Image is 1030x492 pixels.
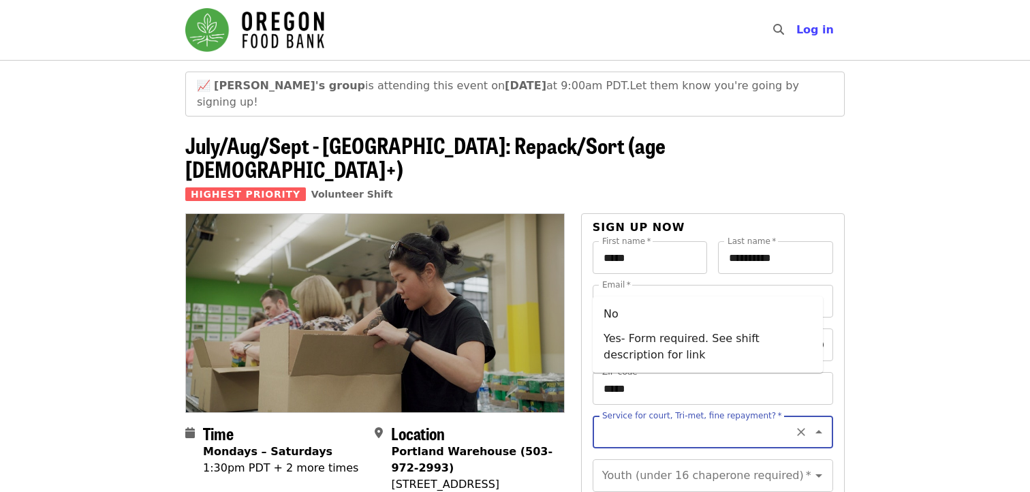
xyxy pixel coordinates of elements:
[728,237,776,245] label: Last name
[602,368,643,376] label: ZIP code
[505,79,546,92] strong: [DATE]
[602,237,651,245] label: First name
[311,189,393,200] a: Volunteer Shift
[197,79,210,92] span: growth emoji
[593,302,823,326] li: No
[785,16,845,44] button: Log in
[214,79,629,92] span: is attending this event on at 9:00am PDT.
[375,427,383,440] i: map-marker-alt icon
[203,421,234,445] span: Time
[203,445,332,458] strong: Mondays – Saturdays
[391,421,445,445] span: Location
[773,23,784,36] i: search icon
[809,422,828,442] button: Close
[214,79,365,92] strong: [PERSON_NAME]'s group
[809,466,828,485] button: Open
[792,14,803,46] input: Search
[185,187,306,201] span: Highest Priority
[593,326,823,367] li: Yes- Form required. See shift description for link
[185,427,195,440] i: calendar icon
[602,281,631,289] label: Email
[602,412,782,420] label: Service for court, Tri-met, fine repayment?
[792,422,811,442] button: Clear
[796,23,834,36] span: Log in
[593,221,685,234] span: Sign up now
[718,241,833,274] input: Last name
[203,460,358,476] div: 1:30pm PDT + 2 more times
[593,372,833,405] input: ZIP code
[186,214,564,412] img: July/Aug/Sept - Portland: Repack/Sort (age 8+) organized by Oregon Food Bank
[593,285,833,318] input: Email
[185,8,324,52] img: Oregon Food Bank - Home
[185,129,666,185] span: July/Aug/Sept - [GEOGRAPHIC_DATA]: Repack/Sort (age [DEMOGRAPHIC_DATA]+)
[391,445,552,474] strong: Portland Warehouse (503-972-2993)
[593,241,708,274] input: First name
